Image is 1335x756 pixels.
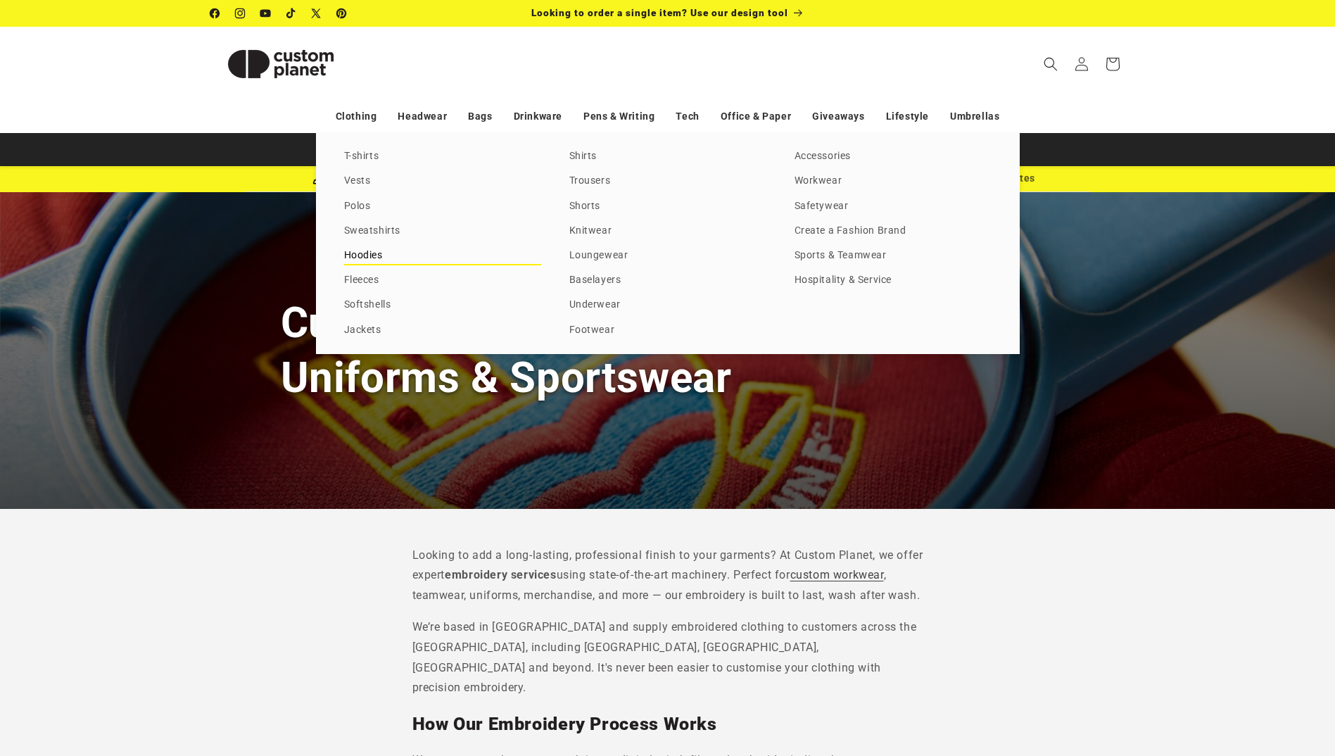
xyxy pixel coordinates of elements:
[721,104,791,129] a: Office & Paper
[676,104,699,129] a: Tech
[205,27,356,101] a: Custom Planet
[344,147,541,166] a: T-shirts
[514,104,562,129] a: Drinkware
[795,246,992,265] a: Sports & Teamwear
[412,617,923,698] p: We’re based in [GEOGRAPHIC_DATA] and supply embroidered clothing to customers across the [GEOGRAP...
[344,172,541,191] a: Vests
[795,147,992,166] a: Accessories
[569,246,766,265] a: Loungewear
[569,147,766,166] a: Shirts
[336,104,377,129] a: Clothing
[344,222,541,241] a: Sweatshirts
[795,271,992,290] a: Hospitality & Service
[445,568,556,581] strong: embroidery services
[1100,604,1335,756] iframe: Chat Widget
[412,713,923,736] h2: How Our Embroidery Process Works
[812,104,864,129] a: Giveaways
[569,296,766,315] a: Underwear
[569,222,766,241] a: Knitwear
[531,7,788,18] span: Looking to order a single item? Use our design tool
[886,104,929,129] a: Lifestyle
[795,172,992,191] a: Workwear
[569,321,766,340] a: Footwear
[344,246,541,265] a: Hoodies
[950,104,999,129] a: Umbrellas
[569,197,766,216] a: Shorts
[1035,49,1066,80] summary: Search
[398,104,447,129] a: Headwear
[569,172,766,191] a: Trousers
[795,222,992,241] a: Create a Fashion Brand
[468,104,492,129] a: Bags
[569,271,766,290] a: Baselayers
[412,546,923,606] p: Looking to add a long-lasting, professional finish to your garments? At Custom Planet, we offer e...
[344,197,541,216] a: Polos
[210,32,351,96] img: Custom Planet
[795,197,992,216] a: Safetywear
[583,104,654,129] a: Pens & Writing
[344,321,541,340] a: Jackets
[344,271,541,290] a: Fleeces
[344,296,541,315] a: Softshells
[790,568,884,581] a: custom workwear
